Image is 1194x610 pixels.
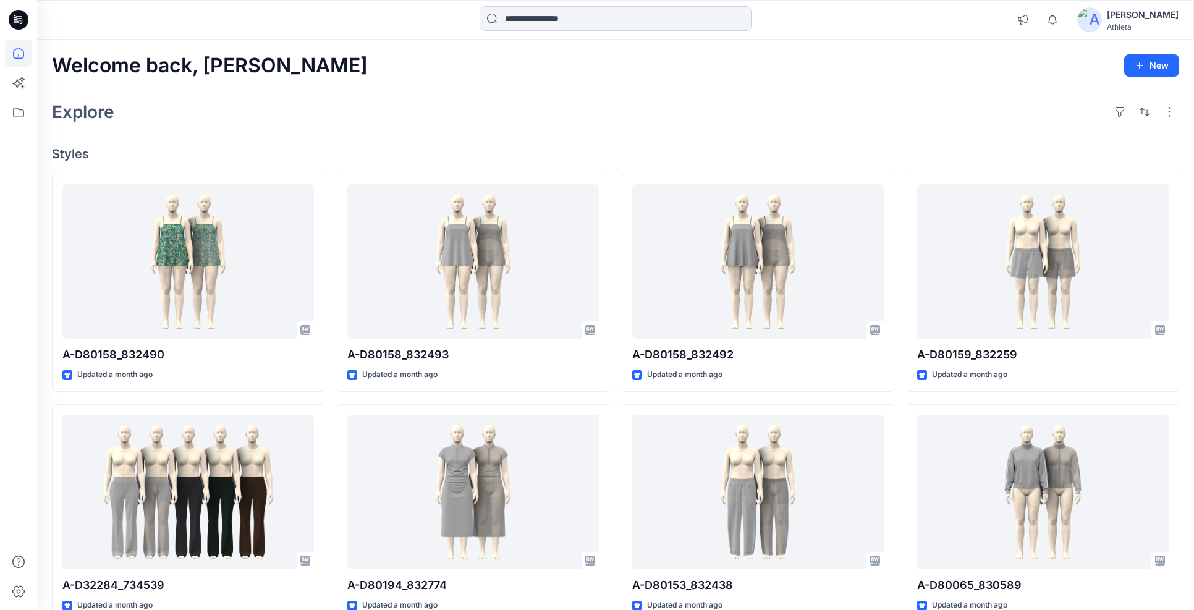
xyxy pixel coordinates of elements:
a: A-D80194_832774 [347,415,599,570]
p: Updated a month ago [932,368,1007,381]
p: A-D80065_830589 [917,577,1169,594]
p: Updated a month ago [647,368,722,381]
p: A-D80158_832493 [347,346,599,363]
a: A-D80158_832490 [62,184,314,339]
a: A-D80158_832493 [347,184,599,339]
h2: Welcome back, [PERSON_NAME] [52,54,368,77]
p: Updated a month ago [362,368,438,381]
a: A-D80065_830589 [917,415,1169,570]
div: Athleta [1107,22,1179,32]
a: A-D80158_832492 [632,184,884,339]
p: Updated a month ago [77,368,153,381]
p: A-D80159_832259 [917,346,1169,363]
p: A-D32284_734539 [62,577,314,594]
button: New [1124,54,1179,77]
img: avatar [1077,7,1102,32]
div: [PERSON_NAME] [1107,7,1179,22]
a: A-D80153_832438 [632,415,884,570]
p: A-D80153_832438 [632,577,884,594]
h4: Styles [52,146,1179,161]
h2: Explore [52,102,114,122]
p: A-D80158_832492 [632,346,884,363]
p: A-D80158_832490 [62,346,314,363]
a: A-D32284_734539 [62,415,314,570]
p: A-D80194_832774 [347,577,599,594]
a: A-D80159_832259 [917,184,1169,339]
